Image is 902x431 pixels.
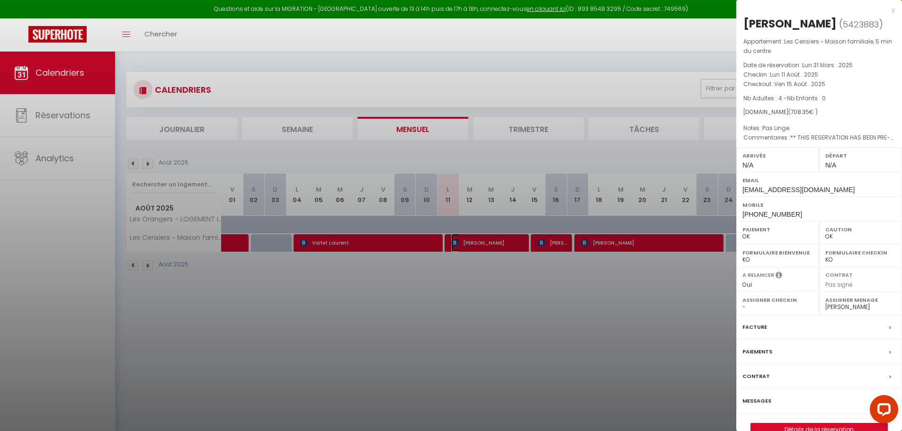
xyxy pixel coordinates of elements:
span: N/A [742,161,753,169]
label: Contrat [825,271,853,277]
span: 5423883 [843,18,879,30]
label: Caution [825,225,896,234]
label: Arrivée [742,151,813,160]
span: Pas signé [825,281,853,289]
p: Date de réservation : [743,61,895,70]
label: Assigner Menage [825,295,896,305]
div: [PERSON_NAME] [743,16,837,31]
label: Contrat [742,371,770,381]
label: Formulaire Bienvenue [742,248,813,257]
i: Sélectionner OUI si vous souhaiter envoyer les séquences de messages post-checkout [776,271,782,281]
span: Lun 11 Août . 2025 [770,70,818,79]
span: 708.35 [791,108,809,116]
p: Checkout : [743,79,895,89]
span: Pas Linge [762,124,789,132]
span: [PHONE_NUMBER] [742,211,802,218]
label: Messages [742,396,771,406]
p: Notes : [743,123,895,133]
p: Commentaires : [743,133,895,142]
span: ( ) [839,18,883,31]
label: A relancer [742,271,774,279]
span: Ven 15 Août . 2025 [774,80,825,88]
label: Mobile [742,200,896,210]
p: Checkin : [743,70,895,79]
iframe: LiveChat chat widget [862,391,902,431]
p: Appartement : [743,37,895,56]
span: ( € ) [788,108,818,116]
span: Nb Adultes : 4 - [743,94,826,102]
div: x [736,5,895,16]
span: Les Cerisiers ~ Maison familiale, 5 min du centre [743,37,892,55]
span: [EMAIL_ADDRESS][DOMAIN_NAME] [742,186,855,194]
label: Facture [742,322,767,332]
span: N/A [825,161,836,169]
span: Lun 31 Mars . 2025 [802,61,853,69]
span: Nb Enfants : 0 [787,94,826,102]
div: [DOMAIN_NAME] [743,108,895,117]
label: Email [742,176,896,185]
label: Formulaire Checkin [825,248,896,257]
label: Paiement [742,225,813,234]
label: Assigner Checkin [742,295,813,305]
label: Paiements [742,347,772,357]
label: Départ [825,151,896,160]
